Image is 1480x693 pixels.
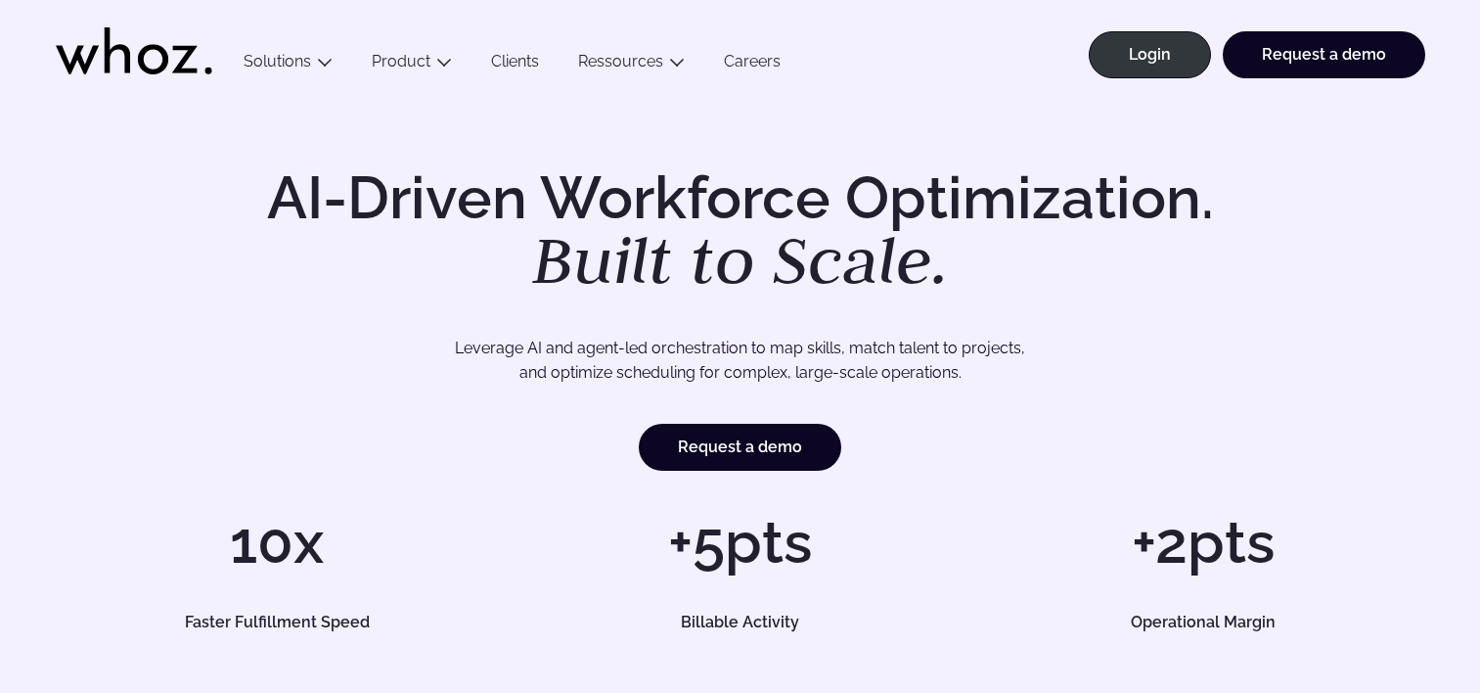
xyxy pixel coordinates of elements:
h1: AI-Driven Workforce Optimization. [240,168,1241,294]
em: Built to Scale. [532,216,949,302]
h1: +2pts [981,513,1424,572]
a: Clients [471,52,559,78]
h1: 10x [56,513,499,572]
a: Request a demo [1223,31,1425,78]
a: Ressources [578,52,663,70]
a: Careers [704,52,800,78]
a: Request a demo [639,424,841,471]
h5: Faster Fulfillment Speed [77,615,476,630]
button: Ressources [559,52,704,78]
button: Solutions [224,52,352,78]
h5: Billable Activity [541,615,940,630]
a: Product [372,52,430,70]
h1: +5pts [518,513,962,572]
p: Leverage AI and agent-led orchestration to map skills, match talent to projects, and optimize sch... [124,336,1357,386]
a: Login [1089,31,1211,78]
h5: Operational Margin [1004,615,1403,630]
button: Product [352,52,471,78]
